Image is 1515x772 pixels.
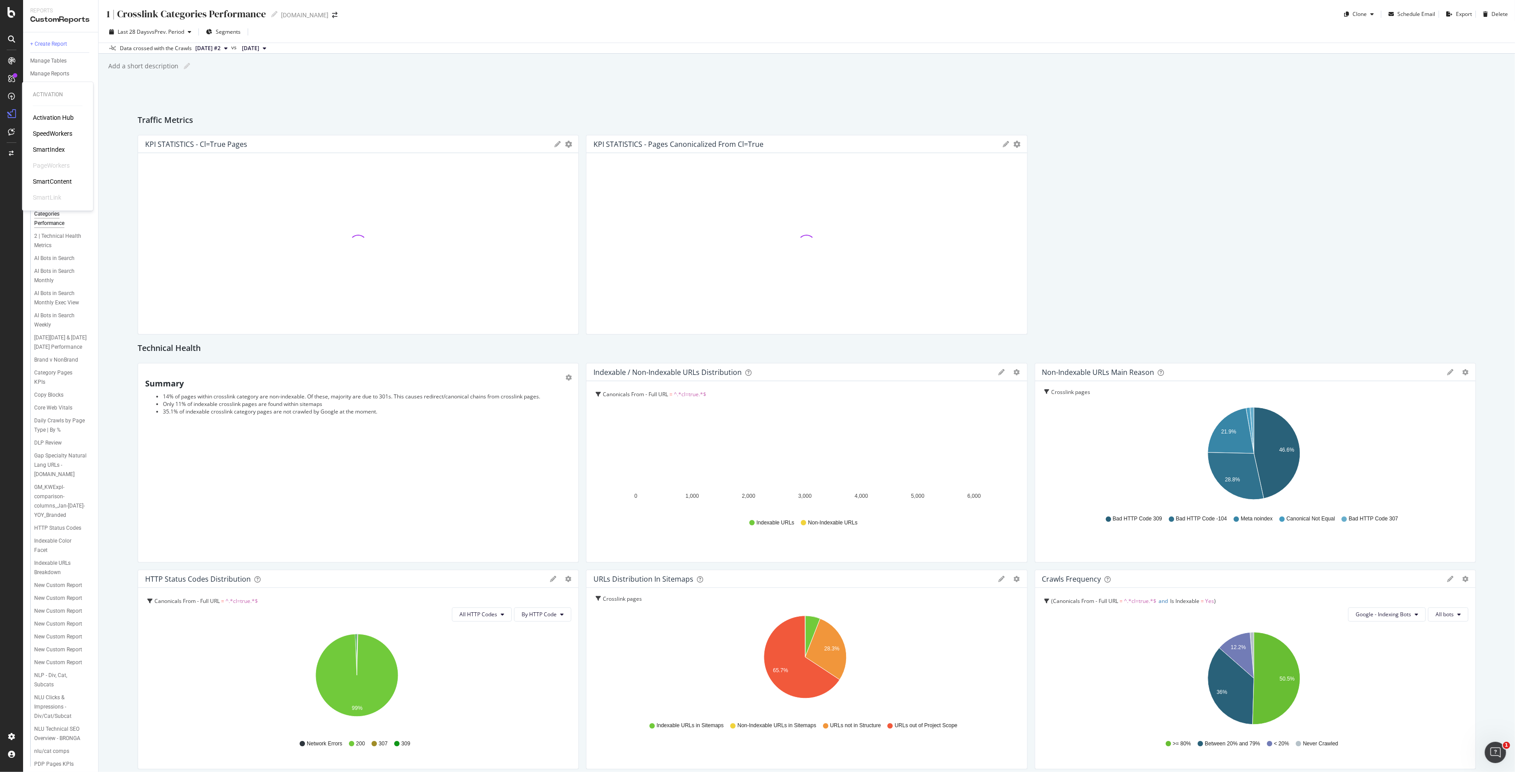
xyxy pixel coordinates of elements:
div: A chart. [1042,404,1466,507]
div: New Custom Report [34,607,82,616]
a: HTTP Status Codes [34,524,92,533]
div: Add a short description [107,62,178,71]
div: Indexable Color Facet [34,536,83,555]
text: 12.2% [1230,644,1246,650]
a: SpeedWorkers [33,129,72,138]
svg: A chart. [145,629,569,732]
text: 1,000 [686,493,699,499]
span: 309 [401,740,410,748]
span: Yes [1206,597,1214,605]
div: Clone [1353,10,1367,18]
span: ^.*cl=true.*$ [674,390,706,398]
a: Gap Specialty Natural Lang URLs - [DOMAIN_NAME] [34,451,92,479]
span: Non-Indexable URLs [808,519,857,527]
div: Technical Health [138,342,1476,356]
div: Category Pages KPIs [34,368,83,387]
span: < 20% [1274,740,1289,748]
a: Category Pages KPIs [34,368,92,387]
div: gear [1014,141,1021,147]
text: 5,000 [911,493,925,499]
a: Activation Hub [33,113,74,122]
span: Canonical Not Equal [1286,515,1335,523]
text: 6,000 [968,493,981,499]
span: vs [231,43,238,51]
div: gear [565,576,571,582]
span: vs Prev. Period [149,28,184,35]
text: 28.8% [1225,477,1240,483]
a: New Custom Report [34,619,92,629]
div: New Custom Report [34,658,82,667]
div: DLP Review [34,438,62,448]
div: NLP - Div, Cat, Subcats [34,671,84,689]
div: New Custom Report [34,645,82,654]
div: AI Bots in Search Weekly [34,311,84,330]
span: Canonicals From - Full URL [603,390,668,398]
div: A chart. [593,611,1017,713]
div: Delete [1491,10,1508,18]
text: 2,000 [742,493,756,499]
button: Delete [1479,7,1508,21]
div: nlu/cat comps [34,747,69,756]
button: [DATE] [238,43,270,54]
span: and [1159,597,1168,605]
div: A chart. [1042,629,1466,732]
button: Schedule Email [1385,7,1435,21]
span: Bad HTTP Code -104 [1176,515,1227,523]
span: Canonicals From - Full URL [1053,597,1119,605]
div: HTTP Status Codes Distribution [145,575,251,583]
span: Non-Indexable URLs in Sitemaps [737,722,816,729]
div: Export [1456,10,1472,18]
a: Manage Tables [30,56,92,66]
div: Gap Specialty Natural Lang URLs - Info.do [34,451,88,479]
div: Activation [33,91,83,98]
a: PDP Pages KPIs [34,760,92,769]
div: AI Bots in Search [34,254,75,263]
text: 4,000 [855,493,868,499]
a: Copy Blocks [34,390,92,400]
span: = [1120,597,1123,605]
span: Last 28 Days [118,28,149,35]
span: Meta noindex [1241,515,1273,523]
a: AI Bots in Search Monthly Exec View [34,289,92,307]
a: SmartLink [33,193,61,202]
a: Indexable URLs Breakdown [34,559,92,577]
h2: Traffic Metrics [138,114,193,128]
div: 2 | Technical Health Metrics [34,232,85,250]
div: New Custom Report [34,581,82,590]
div: HTTP Status Codes DistributiongeargearCanonicals From - Full URL = ^.*cl=true.*$All HTTP CodesBy ... [138,570,579,769]
div: Indexable / Non-Indexable URLs Distribution [593,368,742,377]
div: gear [565,141,572,147]
div: URLs Distribution in Sitemaps [593,575,693,583]
span: 1 [1503,742,1510,749]
button: Segments [202,25,244,39]
div: Crawls Frequency [1042,575,1101,583]
div: Core Web Vitals [34,403,72,413]
a: New Custom Report [34,645,92,654]
div: KPI STATISTICS - cl=true pagesgeargear [138,135,579,335]
text: 50.5% [1279,676,1294,682]
div: gear [1014,369,1020,375]
span: Google - Indexing Bots [1356,611,1411,618]
span: URLs not in Structure [830,722,881,729]
span: Between 20% and 79% [1205,740,1260,748]
text: 21.9% [1221,429,1236,435]
text: 65.7% [773,667,788,674]
div: HTTP Status Codes [34,524,81,533]
div: CustomReports [30,15,91,25]
div: Crosslink pages [603,595,649,603]
text: 28.3% [824,646,839,652]
div: KPI STATISTICS - Pages canonicalized from cl=true [593,140,763,149]
div: [DOMAIN_NAME] [281,11,328,20]
div: GM_KWExpl-comparison-columns_Jan-Jul-YOY_Branded [34,483,88,520]
div: Reports [30,7,91,15]
div: + Create Report [30,39,67,49]
a: + Create Report [30,39,92,49]
div: Black Friday & Cyber Monday Performance [34,333,87,352]
div: Traffic Metrics [138,114,1476,128]
li: 14% of pages within crosslink category are non-indexable. Of these, majority are due to 301s. Thi... [163,393,571,400]
a: New Custom Report [34,632,92,642]
div: Manage Tables [30,56,67,66]
span: ^.*cl=true.*$ [1124,597,1157,605]
svg: A chart. [593,408,1017,511]
div: SmartIndex [33,145,65,154]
